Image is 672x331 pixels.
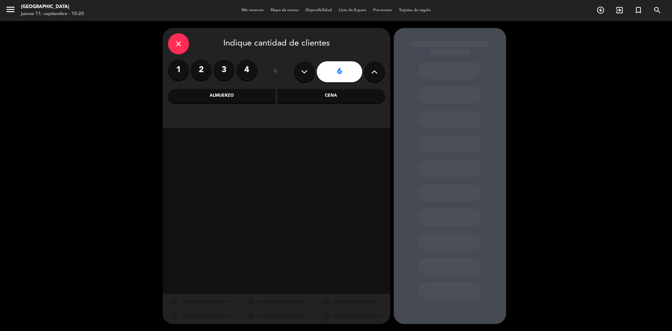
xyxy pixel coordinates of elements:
i: menu [5,4,16,15]
label: 1 [168,60,189,81]
span: Tarjetas de regalo [395,8,434,12]
div: ó [264,60,287,84]
i: close [174,40,183,48]
div: Cena [277,89,385,103]
span: Mis reservas [238,8,267,12]
span: Mapa de mesas [267,8,302,12]
button: menu [5,4,16,17]
div: Almuerzo [168,89,276,103]
div: [GEOGRAPHIC_DATA] [21,4,84,11]
i: add_circle_outline [596,6,605,14]
span: Lista de Espera [335,8,370,12]
i: search [653,6,661,14]
label: 3 [213,60,234,81]
span: Disponibilidad [302,8,335,12]
span: Pre-acceso [370,8,395,12]
div: jueves 11. septiembre - 10:20 [21,11,84,18]
label: 4 [236,60,257,81]
div: Indique cantidad de clientes [168,33,385,54]
i: turned_in_not [634,6,643,14]
i: exit_to_app [615,6,624,14]
label: 2 [191,60,212,81]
